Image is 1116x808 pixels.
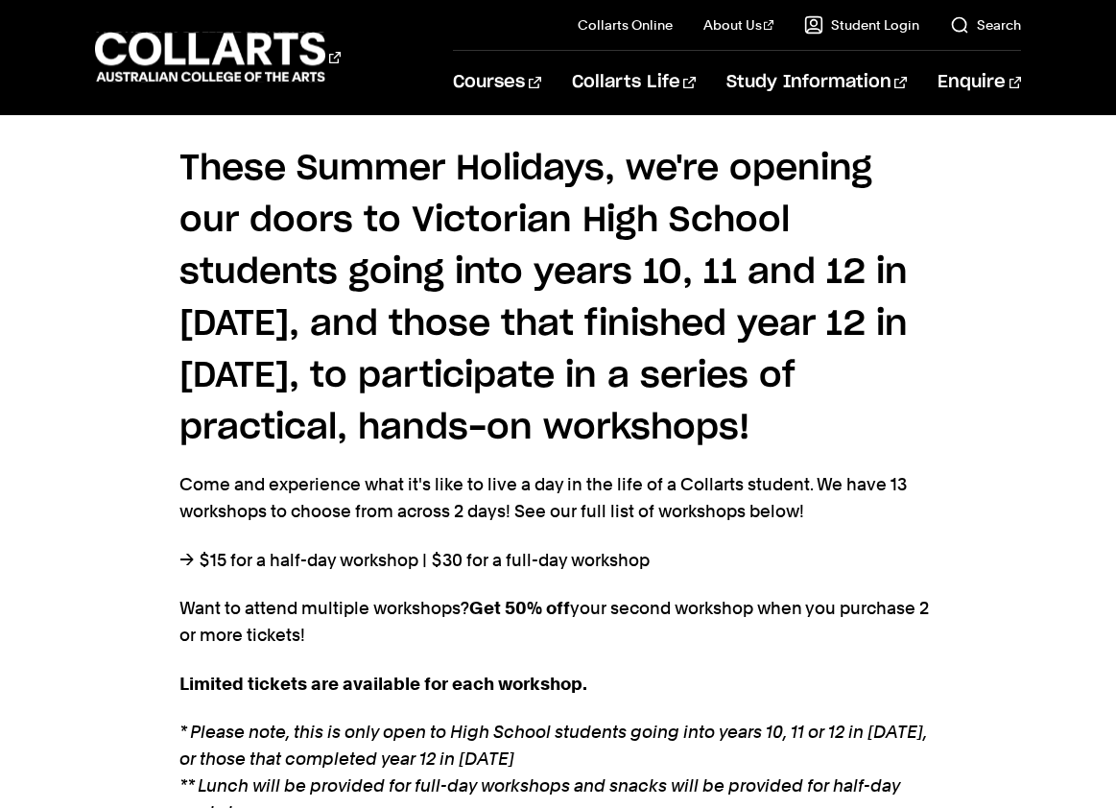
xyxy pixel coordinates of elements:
div: Go to homepage [95,30,341,84]
h4: These Summer Holidays, we're opening our doors to Victorian High School students going into years... [179,143,938,454]
strong: Get 50% off [469,598,570,618]
a: Search [950,15,1021,35]
a: About Us [703,15,774,35]
a: Collarts Online [578,15,673,35]
a: Enquire [938,51,1021,114]
a: Student Login [804,15,919,35]
p: → $15 for a half-day workshop | $30 for a full-day workshop [179,547,938,574]
a: Study Information [726,51,907,114]
a: Collarts Life [572,51,696,114]
p: Come and experience what it's like to live a day in the life of a Collarts student. We have 13 wo... [179,471,938,525]
em: * Please note, this is only open to High School students going into years 10, 11 or 12 in [DATE],... [179,722,927,769]
a: Courses [453,51,540,114]
strong: Limited tickets are available for each workshop. [179,674,587,694]
p: Want to attend multiple workshops? your second workshop when you purchase 2 or more tickets! [179,595,938,649]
